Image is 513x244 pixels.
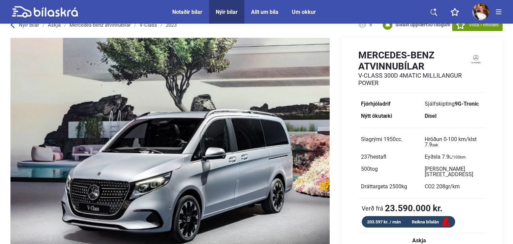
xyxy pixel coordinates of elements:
[396,136,402,142] span: cc.
[216,9,238,15] a: Nýir bílar
[432,143,438,147] sub: sek
[395,22,450,27] b: Síðast uppfært dögum
[292,9,316,15] a: Um okkur
[358,50,466,72] h1: Mercedes-benz atvinnubílar
[362,218,406,226] div: 203.597 kr. / mán
[385,204,443,213] b: 23.590.000 kr.
[48,22,61,28] a: Askja
[425,154,466,160] span: Eyðsla 7.9
[425,113,436,119] b: Dísel
[361,166,378,172] span: 500
[140,22,157,28] a: V-Class
[361,183,407,190] span: Dráttargeta 2500
[69,22,131,28] a: Mercedes-benz atvinnubílar
[361,136,402,142] span: Slagrými 1950
[166,22,177,28] a: 2023
[369,22,378,28] span: 8
[425,136,477,148] span: Hröðun 0-100 km/klst 7.9
[358,72,466,87] h2: V-Class 300d 4MATIC millilangur Power
[370,166,378,172] span: tog
[370,154,386,160] span: hestafl
[472,3,489,20] img: 10160347068628909.jpg
[445,183,460,190] span: gr/km
[412,238,454,243] span: Askja
[361,101,391,107] b: Fjórhjóladrif
[19,22,39,28] span: Nýir bílar
[452,19,503,31] button: Vista í eftirlæti
[406,218,455,226] a: Reikna bílalán
[362,205,383,212] span: Verð frá
[401,183,407,190] span: kg
[455,101,479,107] b: 9G-Tronic
[251,9,278,15] a: Allt um bíla
[361,154,386,160] span: 237
[172,9,202,15] a: Notaðir bílar
[425,101,479,107] span: Sjálfskipting
[425,166,473,178] span: [PERSON_NAME][STREET_ADDRESS]
[425,183,460,190] span: CO2 208
[427,22,435,27] span: 501
[449,155,466,160] sub: L/100km
[469,21,499,28] span: Vista í eftirlæti
[361,113,392,119] b: Nýtt ökutæki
